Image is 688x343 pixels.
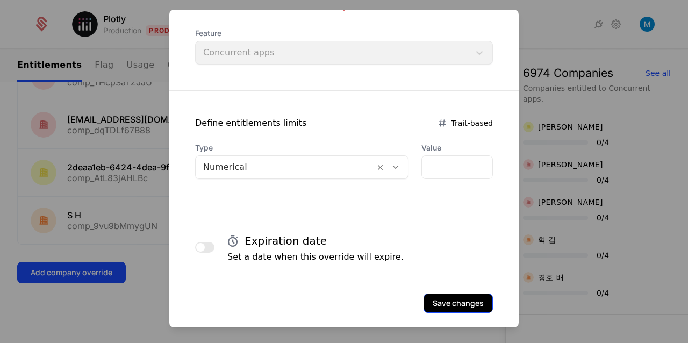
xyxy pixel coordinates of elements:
p: Set a date when this override will expire. [227,251,404,264]
button: Save changes [424,294,493,313]
span: Feature [195,28,493,39]
div: Define entitlements limits [195,117,306,130]
span: Trait-based [451,118,493,129]
h4: Expiration date [245,234,327,249]
span: Type [195,143,408,154]
label: Value [421,143,493,154]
